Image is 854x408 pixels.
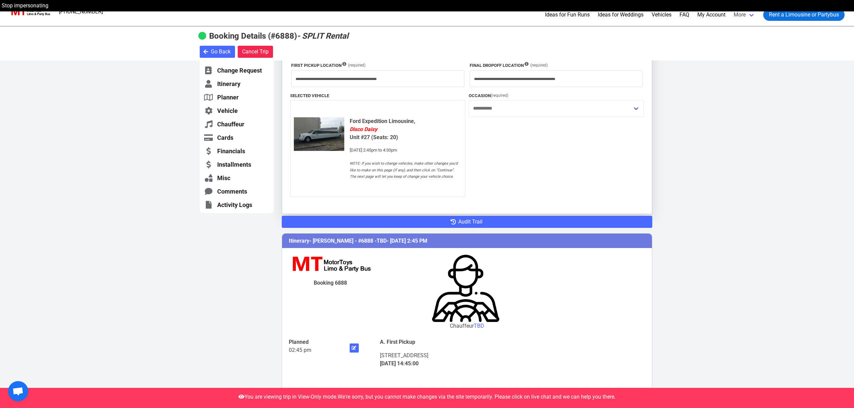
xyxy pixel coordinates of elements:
[309,238,427,244] span: - [PERSON_NAME] - #6888 - - [DATE] 2:45 PM
[204,107,270,115] a: Vehicle
[204,187,270,196] a: Comments
[652,11,671,19] a: Vehicles
[450,322,484,330] div: Chauffeur
[204,93,270,101] a: Planner
[491,93,508,98] span: (required)
[469,100,644,117] div: We are sorry, you can no longer make changes in Occasion, as it is too close to the date and time...
[2,2,48,9] a: Stop impersonating
[432,255,499,322] img: driver.png
[469,92,644,99] label: Occasion
[204,201,270,209] a: Activity Logs
[204,160,270,169] a: Installments
[294,117,344,151] img: 27%2001.jpg
[380,339,415,345] b: A. First Pickup
[204,120,270,128] a: Chauffeur
[282,216,652,228] button: Audit Trail
[55,5,107,18] a: [PHONE_NUMBER]
[204,133,270,142] a: Cards
[470,62,643,87] div: We are sorry, you can no longer make changes in Dropoff Location, as it is too close to the date ...
[204,147,270,155] a: Financials
[348,62,365,68] span: (required)
[350,161,458,179] i: NOTE: If you wish to change vehicles, make other changes you’d like to make on this page (if any)...
[680,11,689,19] a: FAQ
[297,31,348,41] em: - SPLIT Rental
[204,174,270,182] a: Misc
[763,9,845,21] a: Rent a Limousine or Partybus
[769,11,839,19] span: Rent a Limousine or Partybus
[238,46,273,58] button: Cancel Trip
[380,352,463,360] div: [STREET_ADDRESS]
[291,62,464,87] div: We are sorry, you can no longer make changes in Pickup Location, as it is too close to the date a...
[204,80,270,88] a: Itinerary
[350,126,377,132] em: Disco Daisy
[8,381,28,401] div: Open chat
[474,323,484,329] a: TBD
[289,346,342,354] div: 02:45 pm
[9,7,51,16] img: MotorToys Logo
[338,394,616,400] span: We're sorry, but you cannot make changes via the site temporarily. Please click on live chat and ...
[291,62,464,69] label: First Pickup Location
[204,66,270,75] a: Change Request
[200,46,235,58] button: Go Back
[314,280,347,286] b: Booking 6888
[530,62,548,68] span: (required)
[242,48,269,56] span: Cancel Trip
[730,6,759,24] a: More
[350,118,462,140] b: Ford Expedition Limousine, Unit #27 (Seats: 20)
[545,11,590,19] a: Ideas for Fun Runs
[598,11,644,19] a: Ideas for Weddings
[290,92,465,99] label: Selected Vehicle
[380,360,419,367] b: [DATE] 14:45:00
[377,238,387,244] span: TBD
[211,48,231,56] span: Go Back
[282,234,652,248] h3: Itinerary
[470,62,643,69] label: Final Dropoff Location
[289,339,309,345] b: Planned
[350,147,462,154] div: [DATE] 2:45pm to 4:30pm
[697,11,726,19] a: My Account
[458,218,482,226] span: Audit Trail
[209,31,348,41] b: Booking Details (#6888)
